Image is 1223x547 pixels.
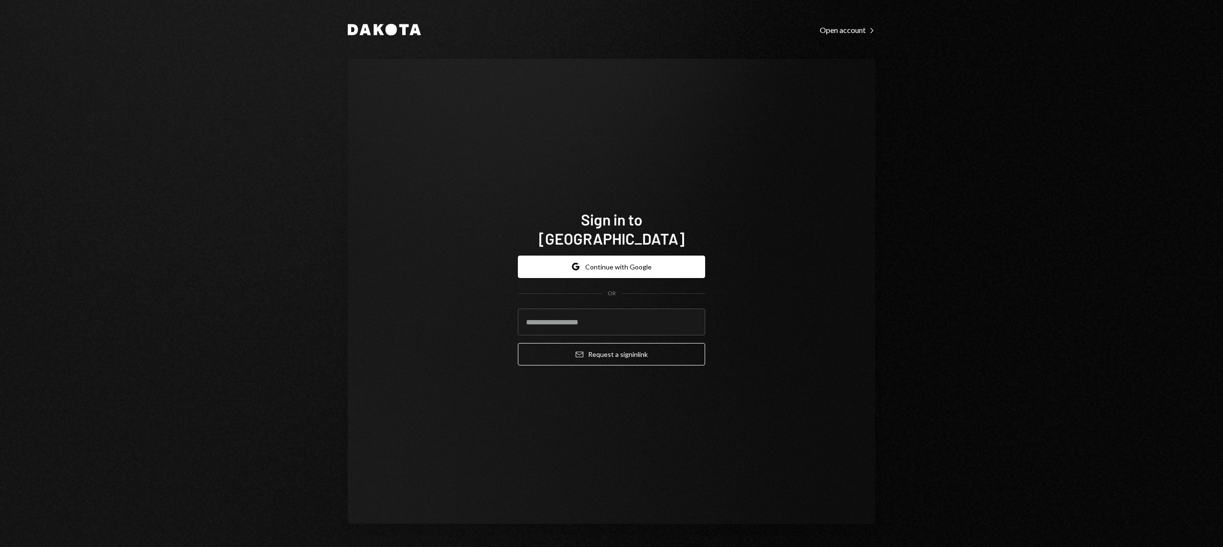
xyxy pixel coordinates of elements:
[820,25,875,35] div: Open account
[518,256,705,278] button: Continue with Google
[820,24,875,35] a: Open account
[608,290,616,298] div: OR
[518,343,705,365] button: Request a signinlink
[518,210,705,248] h1: Sign in to [GEOGRAPHIC_DATA]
